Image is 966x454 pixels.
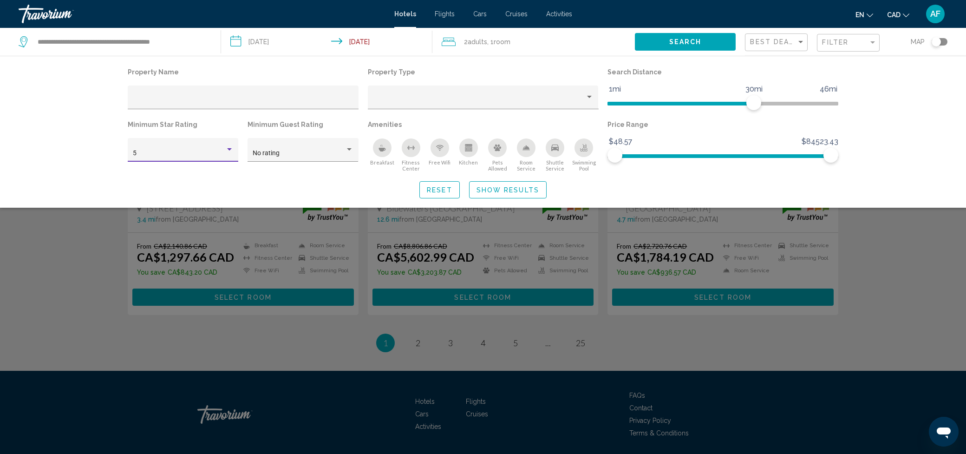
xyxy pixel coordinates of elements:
p: Property Type [368,66,599,79]
button: Shuttle Service [541,138,569,172]
button: Breakfast [368,138,397,172]
mat-select: Property type [372,97,594,105]
button: Kitchen [454,138,483,172]
button: Free Wifi [425,138,454,172]
span: Filter [822,39,849,46]
span: $48.57 [607,135,634,149]
p: Price Range [607,118,838,131]
span: Pets Allowed [483,159,512,171]
span: Swimming Pool [569,159,598,171]
span: , 1 [487,35,510,48]
span: Search [669,39,702,46]
span: en [855,11,864,19]
span: AF [930,9,940,19]
div: Hotel Filters [123,66,843,172]
span: 2 [464,35,487,48]
span: No rating [253,149,280,157]
p: Property Name [128,66,359,79]
span: Adults [468,38,487,46]
button: Reset [419,181,460,198]
button: Search [635,33,736,50]
a: Cruises [505,10,528,18]
span: Kitchen [459,159,478,165]
a: Hotels [394,10,416,18]
span: Room Service [512,159,541,171]
button: Show Results [469,181,547,198]
span: Map [911,35,925,48]
span: 30mi [744,82,764,96]
iframe: Button to launch messaging window [929,417,959,447]
button: Toggle map [925,38,947,46]
p: Minimum Guest Rating [248,118,358,131]
span: Room [494,38,510,46]
button: Change currency [887,8,909,21]
button: User Menu [923,4,947,24]
span: Best Deals [750,38,799,46]
a: Cars [473,10,487,18]
p: Minimum Star Rating [128,118,238,131]
a: Travorium [19,5,385,23]
span: Shuttle Service [541,159,569,171]
button: Travelers: 2 adults, 0 children [432,28,635,56]
p: Amenities [368,118,599,131]
button: Fitness Center [397,138,425,172]
span: Fitness Center [397,159,425,171]
mat-select: Sort by [750,39,805,46]
span: 1mi [607,82,622,96]
button: Check-in date: Jan 11, 2026 Check-out date: Jan 18, 2026 [221,28,433,56]
button: Change language [855,8,873,21]
span: 46mi [818,82,839,96]
span: Free Wifi [429,159,450,165]
span: Reset [427,186,452,194]
button: Filter [817,33,880,53]
button: Swimming Pool [569,138,598,172]
span: CAD [887,11,901,19]
button: Pets Allowed [483,138,512,172]
span: Breakfast [370,159,394,165]
span: $84523.43 [800,135,840,149]
button: Room Service [512,138,541,172]
a: Activities [546,10,572,18]
p: Search Distance [607,66,838,79]
span: 5 [133,149,137,157]
span: Show Results [476,186,539,194]
a: Flights [435,10,455,18]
